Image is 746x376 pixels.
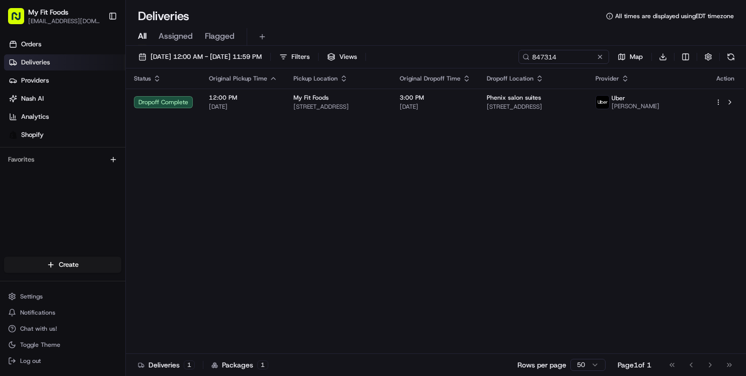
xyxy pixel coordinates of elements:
[20,325,57,333] span: Chat with us!
[151,52,262,61] span: [DATE] 12:00 AM - [DATE] 11:59 PM
[715,74,736,83] div: Action
[487,103,579,111] span: [STREET_ADDRESS]
[21,94,44,103] span: Nash AI
[4,54,125,70] a: Deliveries
[4,152,121,168] div: Favorites
[28,17,100,25] button: [EMAIL_ADDRESS][DOMAIN_NAME]
[21,130,44,139] span: Shopify
[159,30,193,42] span: Assigned
[138,8,189,24] h1: Deliveries
[293,103,384,111] span: [STREET_ADDRESS]
[257,360,268,369] div: 1
[4,289,121,304] button: Settings
[205,30,235,42] span: Flagged
[21,76,49,85] span: Providers
[595,74,619,83] span: Provider
[612,94,625,102] span: Uber
[596,96,609,109] img: uber-new-logo.jpeg
[618,360,651,370] div: Page 1 of 1
[20,309,55,317] span: Notifications
[9,131,17,139] img: Shopify logo
[4,127,125,143] a: Shopify
[291,52,310,61] span: Filters
[4,354,121,368] button: Log out
[209,103,277,111] span: [DATE]
[138,30,146,42] span: All
[4,36,125,52] a: Orders
[134,50,266,64] button: [DATE] 12:00 AM - [DATE] 11:59 PM
[184,360,195,369] div: 1
[400,94,471,102] span: 3:00 PM
[4,72,125,89] a: Providers
[518,50,609,64] input: Type to search
[134,74,151,83] span: Status
[4,322,121,336] button: Chat with us!
[487,94,541,102] span: Phenix salon suites
[209,74,267,83] span: Original Pickup Time
[4,109,125,125] a: Analytics
[612,102,659,110] span: [PERSON_NAME]
[613,50,647,64] button: Map
[209,94,277,102] span: 12:00 PM
[400,74,461,83] span: Original Dropoff Time
[4,91,125,107] a: Nash AI
[21,112,49,121] span: Analytics
[28,7,68,17] button: My Fit Foods
[724,50,738,64] button: Refresh
[293,74,338,83] span: Pickup Location
[59,260,79,269] span: Create
[615,12,734,20] span: All times are displayed using EDT timezone
[517,360,566,370] p: Rows per page
[20,292,43,300] span: Settings
[275,50,314,64] button: Filters
[138,360,195,370] div: Deliveries
[20,341,60,349] span: Toggle Theme
[339,52,357,61] span: Views
[4,4,104,28] button: My Fit Foods[EMAIL_ADDRESS][DOMAIN_NAME]
[21,58,50,67] span: Deliveries
[21,40,41,49] span: Orders
[4,338,121,352] button: Toggle Theme
[20,357,41,365] span: Log out
[400,103,471,111] span: [DATE]
[4,257,121,273] button: Create
[4,306,121,320] button: Notifications
[630,52,643,61] span: Map
[211,360,268,370] div: Packages
[487,74,534,83] span: Dropoff Location
[323,50,361,64] button: Views
[293,94,329,102] span: My Fit Foods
